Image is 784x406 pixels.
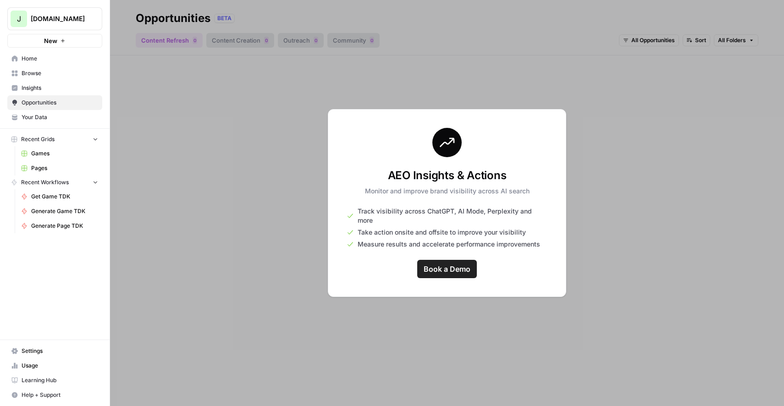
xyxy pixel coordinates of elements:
a: Insights [7,81,102,95]
a: Games [17,146,102,161]
button: Workspace: JB.COM [7,7,102,30]
a: Learning Hub [7,373,102,388]
a: Generate Game TDK [17,204,102,219]
span: Usage [22,362,98,370]
span: Recent Workflows [21,178,69,187]
a: Opportunities [7,95,102,110]
span: Take action onsite and offsite to improve your visibility [358,228,526,237]
a: Pages [17,161,102,176]
span: Generate Game TDK [31,207,98,215]
h3: AEO Insights & Actions [365,168,530,183]
span: J [17,13,21,24]
span: Book a Demo [424,263,470,274]
span: Opportunities [22,99,98,107]
span: Generate Page TDK [31,222,98,230]
span: Help + Support [22,391,98,399]
a: Get Game TDK [17,189,102,204]
a: Usage [7,358,102,373]
span: Recent Grids [21,135,55,143]
button: Help + Support [7,388,102,402]
span: Your Data [22,113,98,121]
span: Browse [22,69,98,77]
span: Home [22,55,98,63]
a: Browse [7,66,102,81]
span: [DOMAIN_NAME] [31,14,86,23]
button: Recent Grids [7,132,102,146]
span: Pages [31,164,98,172]
a: Your Data [7,110,102,125]
span: Insights [22,84,98,92]
a: Settings [7,344,102,358]
span: Measure results and accelerate performance improvements [358,240,540,249]
button: New [7,34,102,48]
span: Get Game TDK [31,192,98,201]
span: Track visibility across ChatGPT, AI Mode, Perplexity and more [358,207,547,225]
button: Recent Workflows [7,176,102,189]
a: Generate Page TDK [17,219,102,233]
p: Monitor and improve brand visibility across AI search [365,187,530,196]
span: Games [31,149,98,158]
span: Settings [22,347,98,355]
a: Home [7,51,102,66]
span: Learning Hub [22,376,98,384]
a: Book a Demo [417,260,477,278]
span: New [44,36,57,45]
